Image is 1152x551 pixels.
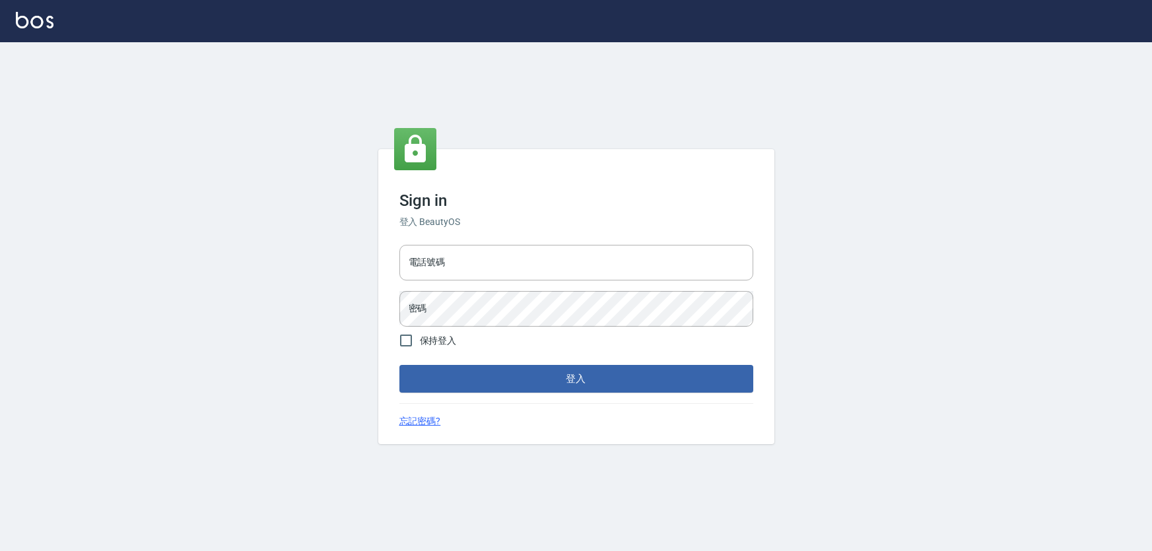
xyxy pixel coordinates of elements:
h3: Sign in [399,191,753,210]
button: 登入 [399,365,753,393]
span: 保持登入 [420,334,457,348]
h6: 登入 BeautyOS [399,215,753,229]
a: 忘記密碼? [399,414,441,428]
img: Logo [16,12,53,28]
